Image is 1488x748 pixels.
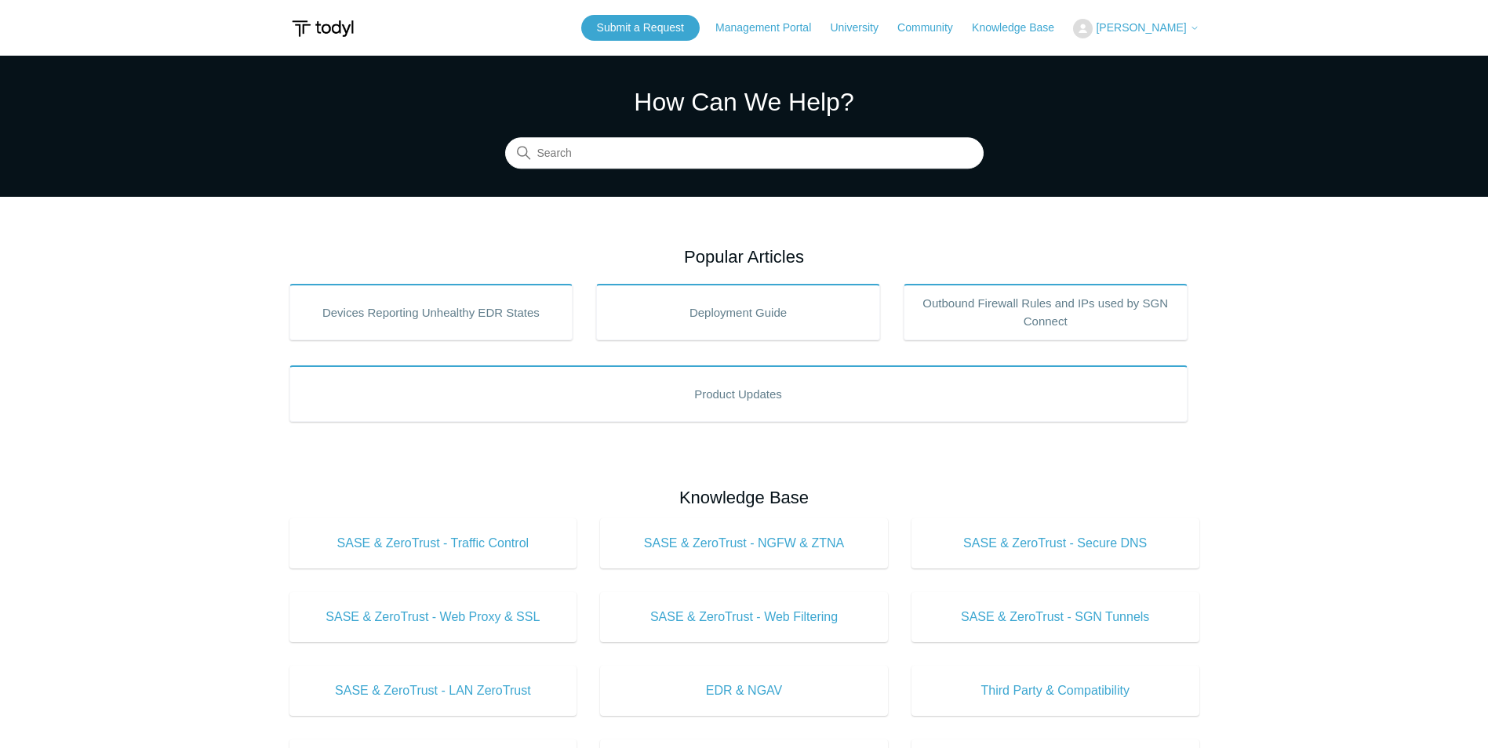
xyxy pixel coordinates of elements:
a: Submit a Request [581,15,700,41]
span: [PERSON_NAME] [1096,21,1186,34]
a: University [830,20,893,36]
span: SASE & ZeroTrust - SGN Tunnels [935,608,1176,626]
span: SASE & ZeroTrust - Web Filtering [624,608,864,626]
span: SASE & ZeroTrust - LAN ZeroTrust [313,681,554,700]
a: Third Party & Compatibility [911,666,1199,716]
span: SASE & ZeroTrust - Traffic Control [313,534,554,553]
span: SASE & ZeroTrust - NGFW & ZTNA [624,534,864,553]
a: SASE & ZeroTrust - LAN ZeroTrust [289,666,577,716]
a: Management Portal [715,20,827,36]
a: SASE & ZeroTrust - SGN Tunnels [911,592,1199,642]
span: SASE & ZeroTrust - Secure DNS [935,534,1176,553]
a: EDR & NGAV [600,666,888,716]
a: Deployment Guide [596,284,880,340]
h2: Popular Articles [289,244,1199,270]
img: Todyl Support Center Help Center home page [289,14,356,43]
a: SASE & ZeroTrust - Web Filtering [600,592,888,642]
h2: Knowledge Base [289,485,1199,510]
span: EDR & NGAV [624,681,864,700]
a: Knowledge Base [972,20,1070,36]
a: SASE & ZeroTrust - Web Proxy & SSL [289,592,577,642]
a: Product Updates [289,365,1188,422]
a: SASE & ZeroTrust - Traffic Control [289,518,577,568]
span: Third Party & Compatibility [935,681,1176,700]
a: SASE & ZeroTrust - Secure DNS [911,518,1199,568]
a: SASE & ZeroTrust - NGFW & ZTNA [600,518,888,568]
button: [PERSON_NAME] [1073,19,1199,38]
a: Devices Reporting Unhealthy EDR States [289,284,573,340]
span: SASE & ZeroTrust - Web Proxy & SSL [313,608,554,626]
input: Search [505,138,984,169]
h1: How Can We Help? [505,83,984,121]
a: Community [897,20,969,36]
a: Outbound Firewall Rules and IPs used by SGN Connect [904,284,1188,340]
